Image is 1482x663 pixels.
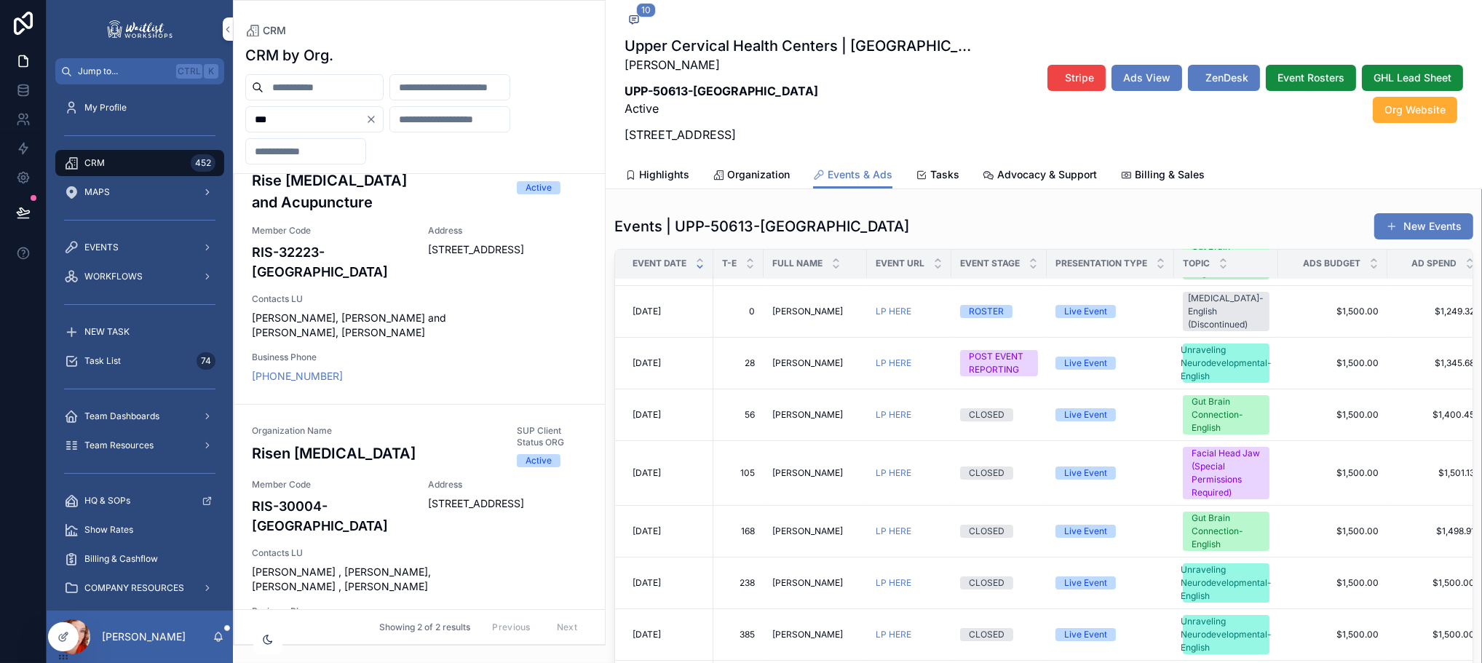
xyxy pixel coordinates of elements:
[1396,577,1475,589] span: $1,500.00
[1396,525,1475,537] a: $1,498.91
[960,628,1038,641] a: CLOSED
[84,495,130,507] span: HQ & SOPs
[526,181,552,194] div: Active
[930,167,959,182] span: Tasks
[84,271,143,282] span: WORKFLOWS
[625,162,689,191] a: Highlights
[813,162,892,189] a: Events & Ads
[1287,629,1379,640] a: $1,500.00
[772,525,858,537] a: [PERSON_NAME]
[625,82,974,117] p: Active
[1384,103,1446,117] span: Org Website
[633,467,661,479] span: [DATE]
[84,102,127,114] span: My Profile
[252,425,499,437] span: Organization Name
[55,432,224,458] a: Team Resources
[1055,525,1165,538] a: Live Event
[633,577,705,589] a: [DATE]
[772,258,823,269] span: Full Name
[1287,577,1379,589] span: $1,500.00
[625,36,974,56] h1: Upper Cervical Health Centers | [GEOGRAPHIC_DATA]
[84,186,110,198] span: MAPS
[722,525,755,537] a: 168
[960,525,1038,538] a: CLOSED
[828,167,892,182] span: Events & Ads
[960,467,1038,480] a: CLOSED
[772,409,858,421] a: [PERSON_NAME]
[876,306,911,317] a: LP HERE
[722,467,755,479] a: 105
[772,525,843,537] span: [PERSON_NAME]
[727,167,790,182] span: Organization
[876,409,911,420] a: LP HERE
[1120,162,1205,191] a: Billing & Sales
[1396,467,1475,479] a: $1,501.13
[969,408,1004,421] div: CLOSED
[1055,628,1165,641] a: Live Event
[84,410,159,422] span: Team Dashboards
[1396,357,1475,369] a: $1,345.68
[1287,306,1379,317] a: $1,500.00
[1064,357,1107,370] div: Live Event
[365,114,383,125] button: Clear
[1287,525,1379,537] a: $1,500.00
[713,162,790,191] a: Organization
[205,65,217,77] span: K
[1411,258,1457,269] span: Ad Spend
[78,65,170,77] span: Jump to...
[252,242,411,282] h4: RIS-32223-[GEOGRAPHIC_DATA]
[234,132,605,405] a: Rise [MEDICAL_DATA] and AcupunctureSUP Client Status ORGActiveMember CodeRIS-32223-[GEOGRAPHIC_DA...
[772,577,858,589] a: [PERSON_NAME]
[722,306,755,317] a: 0
[55,546,224,572] a: Billing & Cashflow
[517,425,587,448] span: SUP Client Status ORG
[969,467,1004,480] div: CLOSED
[1055,576,1165,589] a: Live Event
[1192,512,1261,551] div: Gut Brain Connection-English
[1287,357,1379,369] a: $1,500.00
[245,45,333,65] h1: CRM by Org.
[772,467,843,479] span: [PERSON_NAME]
[1055,408,1165,421] a: Live Event
[1181,344,1272,383] div: Unraveling Neurodevelopmental-English
[876,629,911,640] a: LP HERE
[625,126,974,143] p: [STREET_ADDRESS]
[633,525,705,537] a: [DATE]
[1287,409,1379,421] span: $1,500.00
[722,577,755,589] span: 238
[722,629,755,640] a: 385
[1396,629,1475,640] span: $1,500.00
[969,305,1004,318] div: ROSTER
[876,467,943,479] a: LP HERE
[1064,525,1107,538] div: Live Event
[84,242,119,253] span: EVENTS
[84,524,133,536] span: Show Rates
[969,576,1004,589] div: CLOSED
[633,525,661,537] span: [DATE]
[633,409,705,421] a: [DATE]
[876,629,943,640] a: LP HERE
[105,17,175,41] img: App logo
[772,409,843,421] span: [PERSON_NAME]
[1064,576,1107,589] div: Live Event
[252,369,343,384] a: [PHONE_NUMBER]
[876,467,911,478] a: LP HERE
[55,234,224,261] a: EVENTS
[245,23,286,38] a: CRM
[1287,467,1379,479] a: $1,500.00
[252,496,411,536] h4: RIS-30004-[GEOGRAPHIC_DATA]
[1135,167,1205,182] span: Billing & Sales
[84,440,154,451] span: Team Resources
[1277,71,1344,85] span: Event Rosters
[1055,305,1165,318] a: Live Event
[263,23,286,38] span: CRM
[633,306,661,317] span: [DATE]
[1181,563,1272,603] div: Unraveling Neurodevelopmental-English
[1396,409,1475,421] a: $1,400.45
[633,357,705,369] a: [DATE]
